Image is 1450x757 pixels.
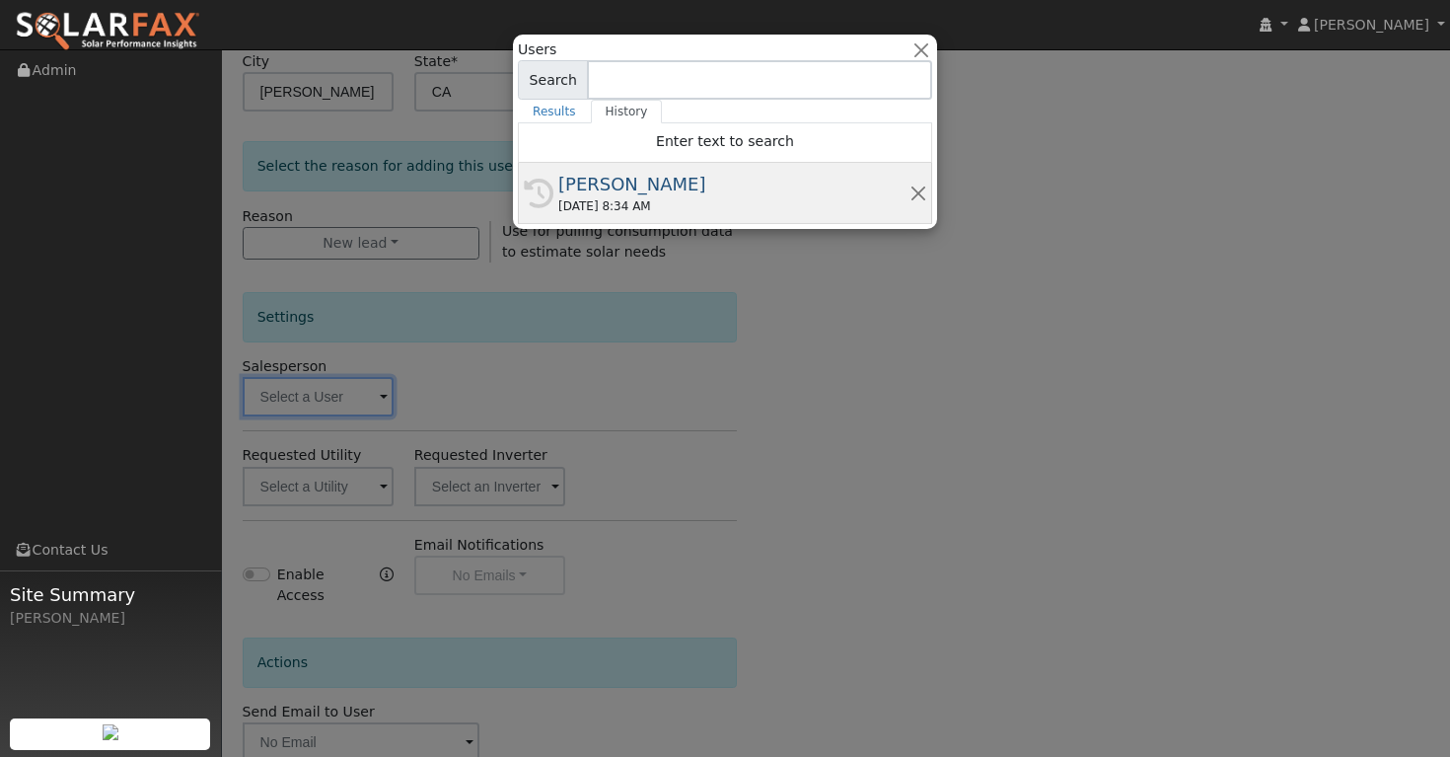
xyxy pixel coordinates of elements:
div: [PERSON_NAME] [10,608,211,629]
div: [DATE] 8:34 AM [558,197,909,215]
img: retrieve [103,724,118,740]
button: Remove this history [909,183,928,203]
a: History [591,100,663,123]
img: SolarFax [15,11,200,52]
span: Search [518,60,588,100]
span: Site Summary [10,581,211,608]
span: Users [518,39,556,60]
i: History [524,179,553,208]
a: Results [518,100,591,123]
div: [PERSON_NAME] [558,171,909,197]
span: [PERSON_NAME] [1314,17,1429,33]
span: Enter text to search [656,133,794,149]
